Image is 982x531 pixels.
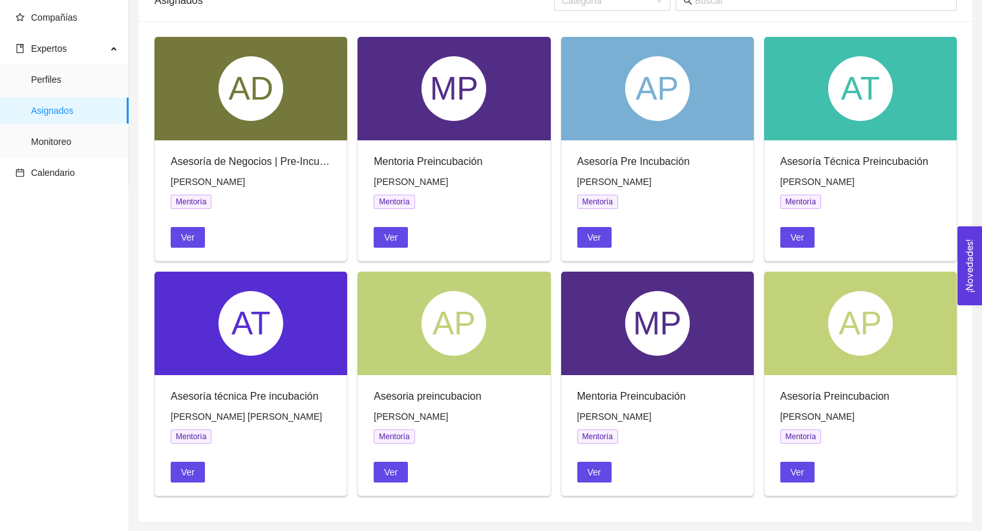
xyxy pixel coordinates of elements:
span: Ver [791,230,804,244]
div: AP [828,291,893,356]
div: Mentoria Preincubación [374,153,534,169]
span: Ver [181,465,195,479]
span: Monitoreo [31,129,118,155]
div: MP [625,291,690,356]
span: book [16,44,25,53]
button: Ver [780,227,815,248]
span: Ver [791,465,804,479]
span: Ver [588,230,601,244]
div: AP [422,291,486,356]
span: [PERSON_NAME] [780,177,855,187]
div: AD [219,56,283,121]
span: [PERSON_NAME] [577,411,652,422]
button: Ver [374,227,408,248]
span: [PERSON_NAME] [374,411,448,422]
div: MP [422,56,486,121]
div: Asesoría Preincubacion [780,388,941,404]
span: Mentoría [577,429,618,444]
span: star [16,13,25,22]
span: [PERSON_NAME] [780,411,855,422]
span: Ver [588,465,601,479]
span: [PERSON_NAME] [374,177,448,187]
span: Mentoría [374,429,414,444]
span: [PERSON_NAME] [171,177,245,187]
button: Ver [780,462,815,482]
div: AT [219,291,283,356]
button: Ver [171,462,205,482]
button: Ver [577,227,612,248]
span: Mentoría [780,429,821,444]
div: Mentoria Preincubación [577,388,738,404]
button: Ver [374,462,408,482]
div: AT [828,56,893,121]
span: Ver [384,230,398,244]
span: Mentoría [577,195,618,209]
span: Ver [384,465,398,479]
span: Expertos [31,43,67,54]
span: Compañías [31,12,78,23]
span: Mentoría [780,195,821,209]
span: [PERSON_NAME] [577,177,652,187]
div: Asesoría Técnica Preincubación [780,153,941,169]
button: Ver [577,462,612,482]
button: Ver [171,227,205,248]
div: Asesoría Pre Incubación [577,153,738,169]
span: Mentoría [171,429,211,444]
div: Asesoría de Negocios | Pre-Incubación [171,153,331,169]
span: Mentoría [171,195,211,209]
span: [PERSON_NAME] [PERSON_NAME] [171,411,322,422]
div: Asesoria preincubacion [374,388,534,404]
span: Calendario [31,168,75,178]
button: Open Feedback Widget [957,226,982,305]
span: calendar [16,168,25,177]
div: AP [625,56,690,121]
span: Perfiles [31,67,118,92]
div: Asesoría técnica Pre incubación [171,388,331,404]
span: Asignados [31,98,118,124]
span: Ver [181,230,195,244]
span: Mentoría [374,195,414,209]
